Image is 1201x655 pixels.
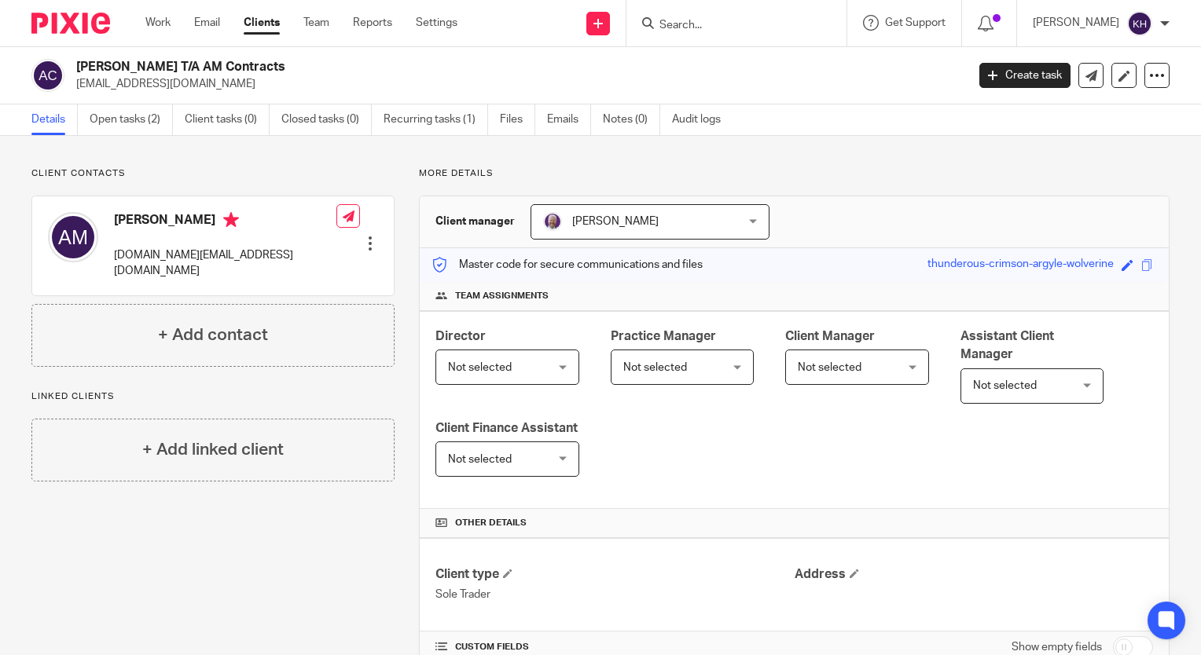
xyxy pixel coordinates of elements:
span: Not selected [448,454,512,465]
h3: Client manager [435,214,515,229]
p: Client contacts [31,167,395,180]
img: svg%3E [48,212,98,262]
p: More details [419,167,1170,180]
p: Master code for secure communications and files [432,257,703,273]
span: Practice Manager [611,330,716,342]
img: svg%3E [1127,11,1152,36]
p: [DOMAIN_NAME][EMAIL_ADDRESS][DOMAIN_NAME] [114,247,336,280]
span: Not selected [448,362,512,373]
span: Not selected [623,362,687,373]
a: Settings [416,15,457,31]
a: Open tasks (2) [90,104,173,135]
h4: CUSTOM FIELDS [435,641,794,653]
p: [EMAIL_ADDRESS][DOMAIN_NAME] [76,76,956,92]
a: Emails [547,104,591,135]
img: svg%3E [31,59,64,92]
div: thunderous-crimson-argyle-wolverine [927,256,1114,274]
a: Reports [353,15,392,31]
p: Sole Trader [435,587,794,602]
span: Not selected [973,380,1037,391]
h4: Client type [435,566,794,583]
h2: [PERSON_NAME] T/A AM Contracts [76,59,780,75]
p: Linked clients [31,390,395,403]
a: Audit logs [672,104,733,135]
img: 299265733_8469615096385794_2151642007038266035_n%20(1).jpg [543,212,562,231]
h4: + Add linked client [142,437,284,462]
a: Clients [244,15,280,31]
a: Team [303,15,329,31]
span: [PERSON_NAME] [572,216,659,227]
a: Work [145,15,171,31]
a: Create task [979,63,1071,88]
span: Other details [455,517,527,529]
h4: [PERSON_NAME] [114,212,336,232]
span: Not selected [798,362,861,373]
i: Primary [223,212,239,228]
span: Team assignments [455,290,549,302]
span: Client Finance Assistant [435,422,578,434]
h4: + Add contact [158,323,268,347]
a: Closed tasks (0) [281,104,372,135]
a: Recurring tasks (1) [384,104,488,135]
label: Show empty fields [1012,639,1102,655]
h4: Address [795,566,1153,583]
a: Client tasks (0) [185,104,270,135]
p: [PERSON_NAME] [1033,15,1119,31]
a: Email [194,15,220,31]
span: Client Manager [785,330,875,342]
a: Notes (0) [603,104,660,135]
input: Search [658,19,799,33]
span: Assistant Client Manager [960,330,1054,360]
span: Get Support [885,17,946,28]
span: Director [435,330,486,342]
img: Pixie [31,13,110,34]
a: Files [500,104,535,135]
a: Details [31,104,78,135]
